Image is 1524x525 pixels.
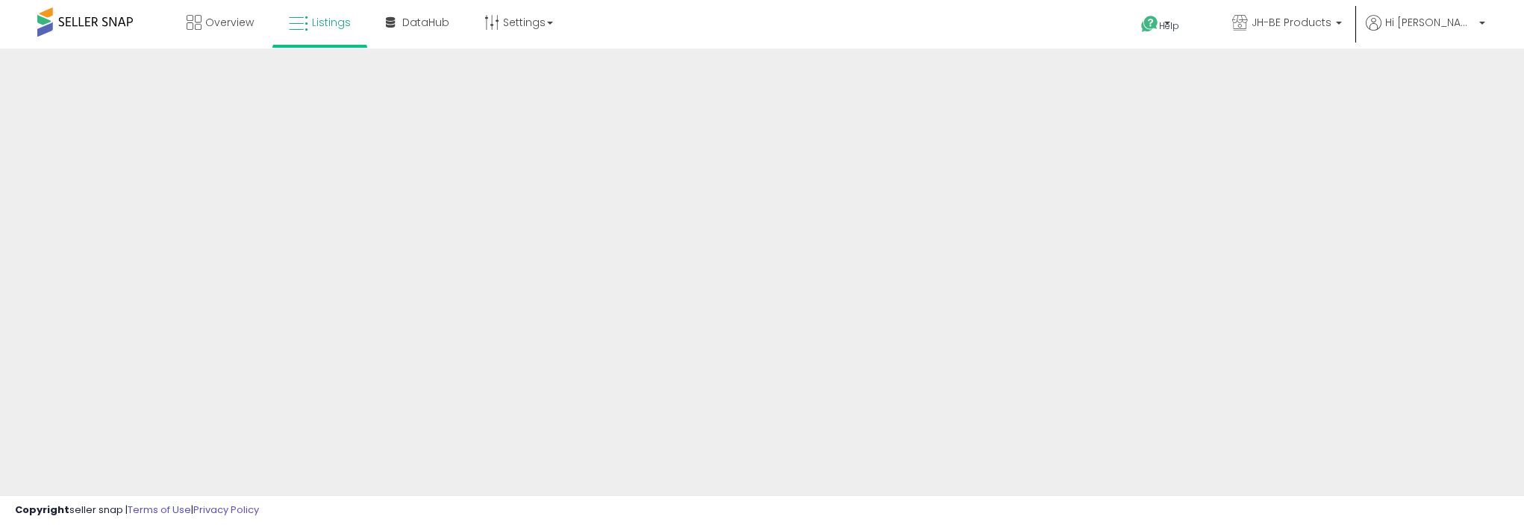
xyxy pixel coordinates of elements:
[312,15,351,30] span: Listings
[1366,15,1485,48] a: Hi [PERSON_NAME]
[128,503,191,517] a: Terms of Use
[205,15,254,30] span: Overview
[193,503,259,517] a: Privacy Policy
[1385,15,1475,30] span: Hi [PERSON_NAME]
[15,503,69,517] strong: Copyright
[402,15,449,30] span: DataHub
[1129,4,1208,48] a: Help
[1252,15,1331,30] span: JH-BE Products
[1159,19,1179,32] span: Help
[1140,15,1159,34] i: Get Help
[15,503,259,518] div: seller snap | |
